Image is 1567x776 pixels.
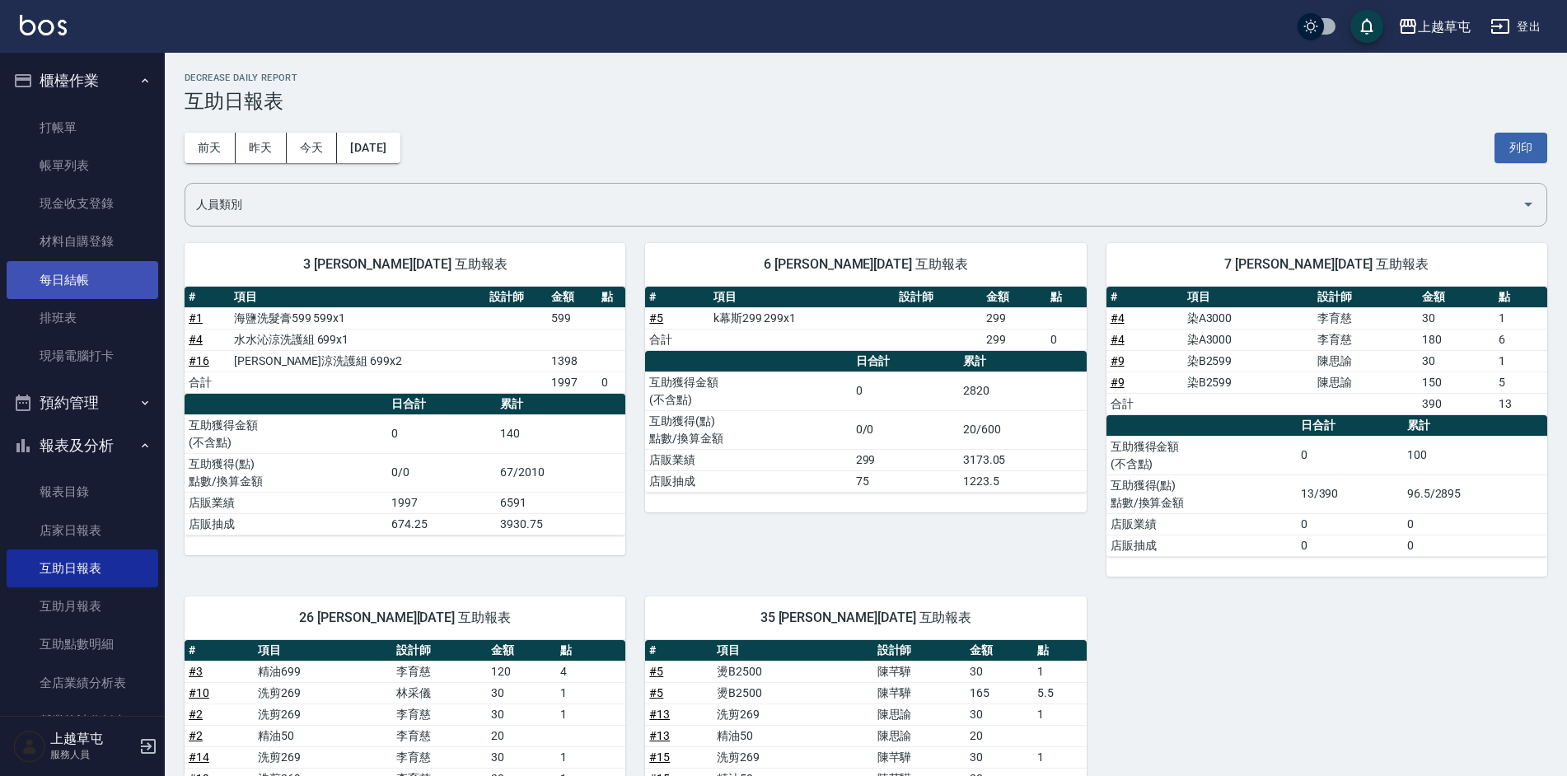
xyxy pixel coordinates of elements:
[1183,350,1314,372] td: 染B2599
[1494,133,1547,163] button: 列印
[1313,307,1418,329] td: 李育慈
[873,661,966,682] td: 陳芊驊
[1403,513,1547,535] td: 0
[597,287,626,308] th: 點
[1033,704,1087,725] td: 1
[873,725,966,746] td: 陳思諭
[713,640,872,661] th: 項目
[1106,287,1547,415] table: a dense table
[1183,329,1314,350] td: 染A3000
[7,109,158,147] a: 打帳單
[1313,372,1418,393] td: 陳思諭
[895,287,982,308] th: 設計師
[7,587,158,625] a: 互助月報表
[1106,535,1297,556] td: 店販抽成
[1494,393,1547,414] td: 13
[1033,746,1087,768] td: 1
[1046,329,1087,350] td: 0
[485,287,547,308] th: 設計師
[7,512,158,549] a: 店家日報表
[496,394,625,415] th: 累計
[189,311,203,325] a: #1
[649,686,663,699] a: #5
[7,222,158,260] a: 材料自購登錄
[1403,535,1547,556] td: 0
[1350,10,1383,43] button: save
[1418,16,1471,37] div: 上越草屯
[185,72,1547,83] h2: Decrease Daily Report
[873,746,966,768] td: 陳芊驊
[547,350,597,372] td: 1398
[189,729,203,742] a: #2
[1494,350,1547,372] td: 1
[487,682,556,704] td: 30
[185,453,387,492] td: 互助獲得(點) 點數/換算金額
[189,354,209,367] a: #16
[1106,513,1297,535] td: 店販業績
[7,702,158,740] a: 營業統計分析表
[392,640,487,661] th: 設計師
[185,287,625,394] table: a dense table
[50,731,134,747] h5: 上越草屯
[649,750,670,764] a: #15
[1297,436,1403,474] td: 0
[1418,372,1494,393] td: 150
[556,746,625,768] td: 1
[959,449,1087,470] td: 3173.05
[185,287,230,308] th: #
[852,372,959,410] td: 0
[185,90,1547,113] h3: 互助日報表
[7,185,158,222] a: 現金收支登錄
[189,708,203,721] a: #2
[873,640,966,661] th: 設計師
[254,682,392,704] td: 洗剪269
[713,661,872,682] td: 燙B2500
[189,750,209,764] a: #14
[254,704,392,725] td: 洗剪269
[713,704,872,725] td: 洗剪269
[966,746,1033,768] td: 30
[1313,287,1418,308] th: 設計師
[189,333,203,346] a: #4
[392,661,487,682] td: 李育慈
[1111,333,1125,346] a: #4
[337,133,400,163] button: [DATE]
[7,337,158,375] a: 現場電腦打卡
[1313,329,1418,350] td: 李育慈
[966,682,1033,704] td: 165
[487,746,556,768] td: 30
[1494,307,1547,329] td: 1
[7,549,158,587] a: 互助日報表
[1183,287,1314,308] th: 項目
[387,394,496,415] th: 日合計
[1183,372,1314,393] td: 染B2599
[547,287,597,308] th: 金額
[496,513,625,535] td: 3930.75
[254,640,392,661] th: 項目
[649,311,663,325] a: #5
[185,133,236,163] button: 前天
[204,256,606,273] span: 3 [PERSON_NAME][DATE] 互助報表
[966,640,1033,661] th: 金額
[7,147,158,185] a: 帳單列表
[852,351,959,372] th: 日合計
[287,133,338,163] button: 今天
[709,307,896,329] td: k幕斯299 299x1
[959,351,1087,372] th: 累計
[1106,287,1183,308] th: #
[966,725,1033,746] td: 20
[597,372,626,393] td: 0
[1183,307,1314,329] td: 染A3000
[387,453,496,492] td: 0/0
[189,665,203,678] a: #3
[709,287,896,308] th: 項目
[982,307,1045,329] td: 299
[230,307,485,329] td: 海鹽洗髮膏599 599x1
[254,725,392,746] td: 精油50
[7,381,158,424] button: 預約管理
[7,664,158,702] a: 全店業績分析表
[185,492,387,513] td: 店販業績
[1418,307,1494,329] td: 30
[204,610,606,626] span: 26 [PERSON_NAME][DATE] 互助報表
[1484,12,1547,42] button: 登出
